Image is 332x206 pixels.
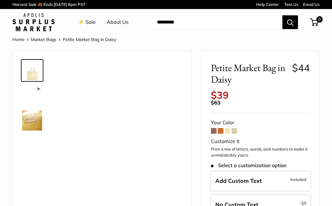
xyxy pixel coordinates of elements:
a: About Us [107,18,129,27]
span: 0 [316,16,323,23]
a: Petite Market Bag in Daisy [21,159,43,182]
a: Petite Market Bag in Daisy [21,109,43,132]
label: Add Custom Text [210,171,311,191]
span: Add Custom Text [215,177,262,184]
img: Petite Market Bag in Daisy [22,111,42,131]
span: $39 [211,89,229,101]
img: Apolis: Surplus Market [12,13,55,31]
a: Help Center [256,2,279,7]
input: Search... [152,15,282,29]
a: ⚡️ Sale [78,18,96,27]
span: Included [290,176,306,183]
p: Print a mix of letters, words, and numbers to make it unmistakably yours. [211,146,310,158]
a: 0 [310,18,318,26]
div: Your Color [211,118,310,127]
a: Petite Market Bag in Daisy [21,134,43,157]
button: Search [282,15,298,29]
div: Customize It [211,137,310,146]
a: Home [12,37,25,42]
img: Petite Market Bag in Daisy [22,60,42,80]
a: Petite Market Bag in Daisy [21,59,43,82]
span: $63 [211,99,220,106]
span: Petite Market Bag in Daisy [211,62,287,85]
a: Email Us [303,2,320,7]
span: Petite Market Bag in Daisy [63,37,116,42]
span: Select a customization option [211,162,286,168]
a: Petite Market Bag in Daisy [21,84,43,107]
a: Market Bags [31,37,56,42]
span: $5 [301,201,306,206]
a: Text Us [284,2,298,7]
span: $44 [292,62,310,74]
nav: Breadcrumb [12,35,116,44]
